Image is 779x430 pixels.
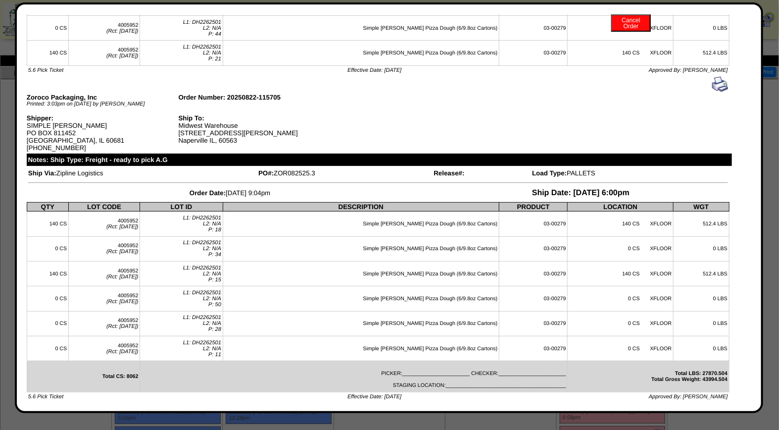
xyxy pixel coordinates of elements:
td: Total LBS: 27870.504 Total Gross Weight: 43994.504 [568,361,729,392]
div: Zoroco Packaging, Inc [27,94,179,101]
span: (Rct: [DATE]) [106,28,139,34]
span: L1: DH2262501 L2: N/A P: 34 [183,240,221,258]
td: 512.4 LBS [674,261,730,286]
td: Simple [PERSON_NAME] Pizza Dough (6/9.8oz Cartons) [223,286,499,311]
td: 0 CS XFLOOR [568,336,674,361]
th: LOT ID [140,203,223,212]
th: DESCRIPTION [223,203,499,212]
td: 0 CS [27,336,68,361]
span: (Rct: [DATE]) [106,53,139,59]
td: PICKER:_______________________ CHECKER:_______________________ STAGING LOCATION:_________________... [140,361,568,392]
span: L1: DH2262501 L2: N/A P: 28 [183,315,221,332]
div: Printed: 3:03pm on [DATE] by [PERSON_NAME] [27,101,179,107]
span: (Rct: [DATE]) [106,299,139,305]
td: 0 CS [27,236,68,261]
span: L1: DH2262501 L2: N/A P: 44 [183,19,221,37]
td: 4005952 [68,311,140,336]
td: 512.4 LBS [674,41,730,65]
td: 03-00279 [499,286,568,311]
td: 0 CS XFLOOR [568,311,674,336]
th: QTY [27,203,68,212]
th: LOT CODE [68,203,140,212]
td: 03-00279 [499,16,568,41]
td: 03-00279 [499,336,568,361]
td: Simple [PERSON_NAME] Pizza Dough (6/9.8oz Cartons) [223,236,499,261]
span: PO#: [258,169,274,177]
div: Midwest Warehouse [STREET_ADDRESS][PERSON_NAME] Naperville IL, 60563 [178,114,330,144]
span: L1: DH2262501 L2: N/A P: 15 [183,265,221,283]
td: 0 LBS [674,311,730,336]
span: Release#: [434,169,464,177]
td: 4005952 [68,261,140,286]
span: (Rct: [DATE]) [106,224,139,230]
div: SIMPLE [PERSON_NAME] PO BOX 811452 [GEOGRAPHIC_DATA], IL 60681 [PHONE_NUMBER] [27,114,179,152]
div: Notes: Ship Type: Freight - ready to pick A.G [27,154,732,166]
td: 140 CS XFLOOR [568,41,674,65]
td: Total CS: 8062 [27,361,140,392]
td: 03-00279 [499,236,568,261]
td: Simple [PERSON_NAME] Pizza Dough (6/9.8oz Cartons) [223,16,499,41]
div: Order Number: 20250822-115705 [178,94,330,101]
td: 4005952 [68,41,140,65]
td: ZOR082525.3 [258,169,432,177]
td: 0 LBS [674,286,730,311]
td: 4005952 [68,16,140,41]
span: (Rct: [DATE]) [106,349,139,355]
td: 4005952 [68,212,140,236]
th: PRODUCT [499,203,568,212]
td: Simple [PERSON_NAME] Pizza Dough (6/9.8oz Cartons) [223,212,499,236]
td: Zipline Logistics [28,169,257,177]
span: L1: DH2262501 L2: N/A P: 11 [183,340,221,358]
span: Effective Date: [DATE] [347,67,401,73]
td: 4005952 [68,336,140,361]
td: 0 CS XFLOOR [568,286,674,311]
td: 0 LBS [674,336,730,361]
td: 0 CS XFLOOR [568,16,674,41]
td: 140 CS XFLOOR [568,261,674,286]
td: 03-00279 [499,41,568,65]
td: 03-00279 [499,311,568,336]
td: 140 CS [27,41,68,65]
span: (Rct: [DATE]) [106,249,139,255]
td: Simple [PERSON_NAME] Pizza Dough (6/9.8oz Cartons) [223,41,499,65]
img: print.gif [712,76,728,92]
td: 4005952 [68,236,140,261]
span: (Rct: [DATE]) [106,274,139,280]
td: 0 CS [27,311,68,336]
td: 4005952 [68,286,140,311]
td: 512.4 LBS [674,212,730,236]
td: Simple [PERSON_NAME] Pizza Dough (6/9.8oz Cartons) [223,336,499,361]
span: (Rct: [DATE]) [106,323,139,329]
td: [DATE] 9:04pm [28,188,433,198]
td: 140 CS [27,261,68,286]
td: 0 LBS [674,236,730,261]
td: 140 CS XFLOOR [568,212,674,236]
span: Approved By: [PERSON_NAME] [649,394,728,400]
td: 0 LBS [674,16,730,41]
td: Simple [PERSON_NAME] Pizza Dough (6/9.8oz Cartons) [223,311,499,336]
span: L1: DH2262501 L2: N/A P: 50 [183,290,221,308]
td: PALLETS [532,169,728,177]
span: 5.6 Pick Ticket [28,394,63,400]
span: Ship Via: [28,169,56,177]
td: 0 CS XFLOOR [568,236,674,261]
td: 03-00279 [499,261,568,286]
span: Ship Date: [DATE] 6:00pm [532,189,630,197]
div: Shipper: [27,114,179,122]
span: Effective Date: [DATE] [347,394,401,400]
button: CancelOrder [611,14,651,32]
span: L1: DH2262501 L2: N/A P: 21 [183,44,221,62]
th: LOCATION [568,203,674,212]
span: Order Date: [190,189,226,197]
td: Simple [PERSON_NAME] Pizza Dough (6/9.8oz Cartons) [223,261,499,286]
div: Ship To: [178,114,330,122]
td: 0 CS [27,286,68,311]
span: Approved By: [PERSON_NAME] [649,67,728,73]
td: 0 CS [27,16,68,41]
td: 03-00279 [499,212,568,236]
span: L1: DH2262501 L2: N/A P: 18 [183,215,221,233]
span: 5.6 Pick Ticket [28,67,63,73]
th: WGT [674,203,730,212]
td: 140 CS [27,212,68,236]
span: Load Type: [532,169,567,177]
